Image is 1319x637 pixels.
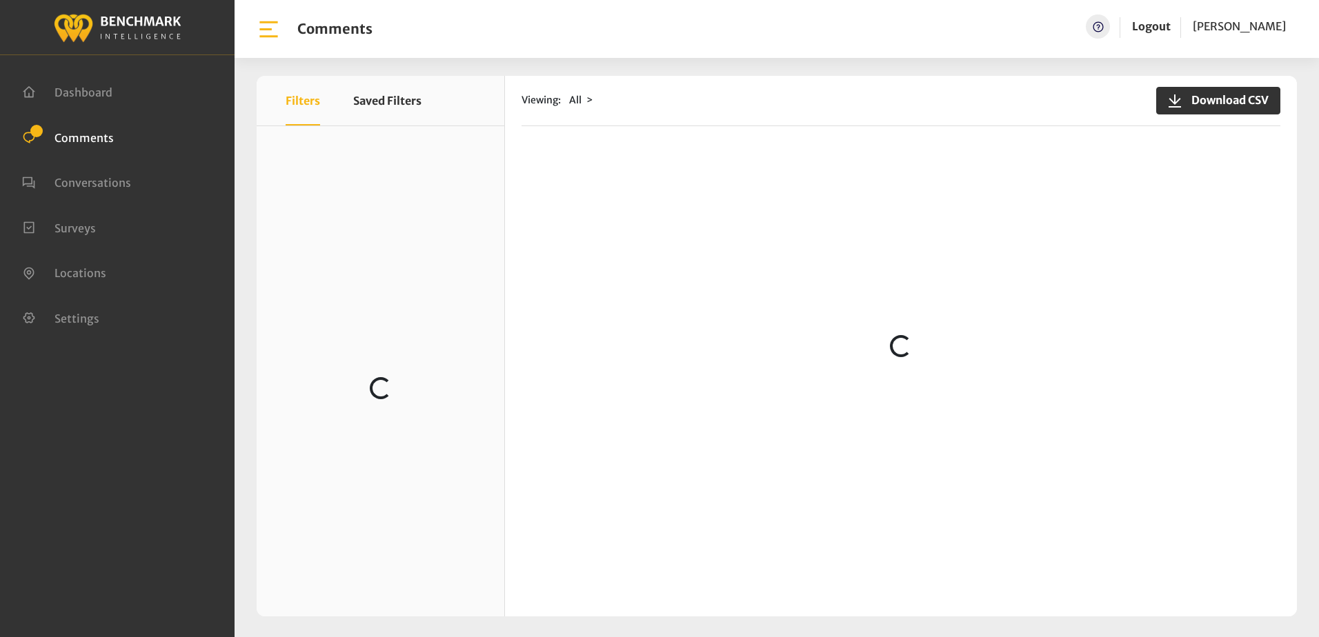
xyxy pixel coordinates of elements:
span: Conversations [54,176,131,190]
a: [PERSON_NAME] [1193,14,1286,39]
a: Settings [22,310,99,324]
h1: Comments [297,21,373,37]
span: Dashboard [54,85,112,99]
span: [PERSON_NAME] [1193,19,1286,33]
a: Dashboard [22,84,112,98]
img: benchmark [53,10,181,44]
span: Viewing: [522,93,561,108]
button: Filters [286,76,320,125]
img: bar [257,17,281,41]
a: Comments [22,130,114,143]
a: Surveys [22,220,96,234]
button: Saved Filters [353,76,422,125]
span: Download CSV [1183,92,1269,108]
span: Surveys [54,221,96,234]
button: Download CSV [1156,87,1280,114]
a: Logout [1132,19,1171,33]
span: All [569,94,582,106]
span: Locations [54,266,106,280]
a: Locations [22,265,106,279]
a: Conversations [22,174,131,188]
a: Logout [1132,14,1171,39]
span: Comments [54,130,114,144]
span: Settings [54,311,99,325]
